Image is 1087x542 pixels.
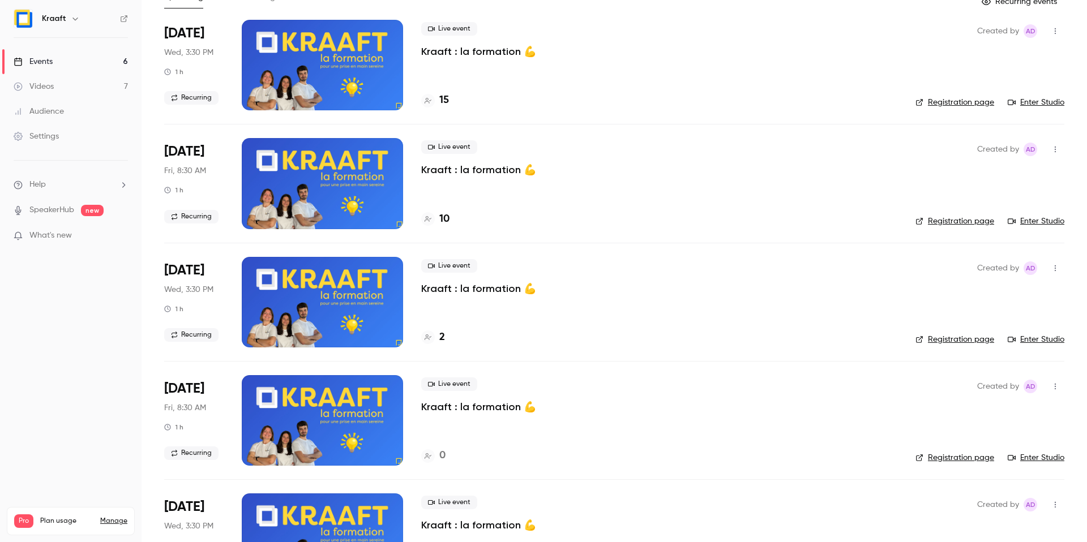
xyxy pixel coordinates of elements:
[1024,143,1037,156] span: Alice de Guyenro
[439,330,445,345] h4: 2
[1024,261,1037,275] span: Alice de Guyenro
[164,402,206,414] span: Fri, 8:30 AM
[164,380,204,398] span: [DATE]
[421,163,536,177] a: Kraaft : la formation 💪
[164,138,224,229] div: Oct 17 Fri, 8:30 AM (Europe/Paris)
[421,22,477,36] span: Live event
[42,13,66,24] h6: Kraaft
[421,212,450,227] a: 10
[1026,143,1035,156] span: Ad
[421,140,477,154] span: Live event
[977,380,1019,393] span: Created by
[164,423,183,432] div: 1 h
[421,330,445,345] a: 2
[29,179,46,191] span: Help
[1024,380,1037,393] span: Alice de Guyenro
[164,328,219,342] span: Recurring
[164,165,206,177] span: Fri, 8:30 AM
[977,143,1019,156] span: Created by
[164,24,204,42] span: [DATE]
[164,284,213,295] span: Wed, 3:30 PM
[1026,380,1035,393] span: Ad
[14,106,64,117] div: Audience
[164,375,224,466] div: Nov 21 Fri, 8:30 AM (Europe/Paris)
[1026,498,1035,511] span: Ad
[164,67,183,76] div: 1 h
[421,282,536,295] a: Kraaft : la formation 💪
[1026,261,1035,275] span: Ad
[164,186,183,195] div: 1 h
[14,81,54,92] div: Videos
[1008,334,1064,345] a: Enter Studio
[164,20,224,110] div: Oct 1 Wed, 3:30 PM (Europe/Paris)
[915,97,994,108] a: Registration page
[1008,216,1064,227] a: Enter Studio
[164,261,204,279] span: [DATE]
[164,257,224,347] div: Nov 5 Wed, 3:30 PM (Europe/Paris)
[100,517,127,526] a: Manage
[14,56,53,67] div: Events
[439,93,449,108] h4: 15
[164,210,219,223] span: Recurring
[421,518,536,532] a: Kraaft : la formation 💪
[977,261,1019,275] span: Created by
[29,230,72,242] span: What's new
[14,514,33,528] span: Pro
[1026,24,1035,38] span: Ad
[164,304,183,313] div: 1 h
[439,212,450,227] h4: 10
[14,10,32,28] img: Kraaft
[439,448,446,463] h4: 0
[1008,97,1064,108] a: Enter Studio
[915,452,994,463] a: Registration page
[29,204,74,216] a: SpeakerHub
[40,517,93,526] span: Plan usage
[915,216,994,227] a: Registration page
[164,446,219,460] span: Recurring
[421,45,536,58] a: Kraaft : la formation 💪
[14,131,59,142] div: Settings
[421,448,446,463] a: 0
[81,205,104,216] span: new
[421,93,449,108] a: 15
[421,496,477,509] span: Live event
[114,231,128,241] iframe: Noticeable Trigger
[1024,498,1037,511] span: Alice de Guyenro
[977,24,1019,38] span: Created by
[421,377,477,391] span: Live event
[164,143,204,161] span: [DATE]
[1008,452,1064,463] a: Enter Studio
[164,521,213,532] span: Wed, 3:30 PM
[1024,24,1037,38] span: Alice de Guyenro
[421,259,477,273] span: Live event
[915,334,994,345] a: Registration page
[421,400,536,414] a: Kraaft : la formation 💪
[14,179,128,191] li: help-dropdown-opener
[164,91,219,105] span: Recurring
[164,47,213,58] span: Wed, 3:30 PM
[164,498,204,516] span: [DATE]
[977,498,1019,511] span: Created by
